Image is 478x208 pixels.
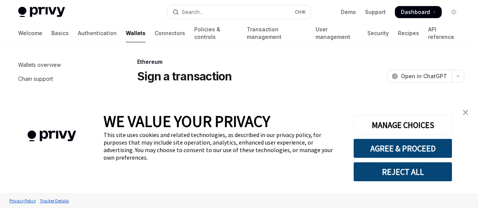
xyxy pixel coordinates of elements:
div: Flutter [280,95,298,113]
h5: Embedded wallets [18,98,67,107]
div: NodeJS (server-auth) [337,95,396,113]
div: Chain support [18,74,53,83]
div: React Native [162,95,196,113]
button: AGREE & PROCEED [353,139,452,158]
a: Support [365,8,386,16]
a: Recipes [398,24,419,42]
a: Connectors [155,24,185,42]
a: Demo [341,8,356,16]
img: close banner [463,110,468,115]
div: Java [405,95,418,113]
a: Wallets [126,24,145,42]
a: Security [367,24,389,42]
div: React [137,95,153,113]
div: REST API [448,95,472,113]
div: NodeJS [307,95,328,113]
span: Ctrl K [295,9,306,15]
img: company logo [11,120,92,153]
img: light logo [18,7,65,17]
div: Search... [182,8,203,17]
a: Privacy Policy [8,194,38,207]
div: Android [228,95,249,113]
span: Open in ChatGPT [401,72,447,80]
a: User management [316,24,358,42]
button: REJECT ALL [353,162,452,182]
div: Rust [427,95,439,113]
button: MANAGE CHOICES [353,115,452,135]
h1: Sign a transaction [137,69,232,83]
span: Dashboard [401,8,430,16]
div: Unity [258,95,271,113]
a: Authentication [78,24,117,42]
a: Transaction management [247,24,307,42]
a: close banner [458,105,473,120]
button: Open in ChatGPT [387,70,452,83]
div: This site uses cookies and related technologies, as described in our privacy policy, for purposes... [104,131,342,161]
a: Dashboard [395,6,442,18]
div: Ethereum [137,58,464,66]
button: Open search [167,5,311,19]
span: WE VALUE YOUR PRIVACY [104,111,270,131]
div: Wallets overview [18,60,61,69]
div: Swift [205,95,219,113]
a: Tracker Details [38,194,71,207]
a: Chain support [12,72,109,86]
a: Welcome [18,24,42,42]
a: Policies & controls [194,24,238,42]
button: Toggle dark mode [448,6,460,18]
a: API reference [428,24,460,42]
a: Basics [51,24,69,42]
a: Wallets overview [12,58,109,72]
